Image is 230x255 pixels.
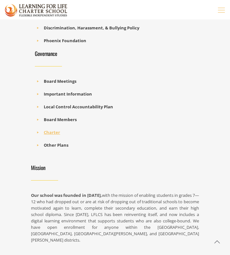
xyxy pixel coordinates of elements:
[44,91,92,97] a: Important Information
[31,192,102,198] strong: Our school was founded in [DATE],
[44,117,77,122] a: Board Members
[44,78,76,84] a: Board Meetings
[5,2,67,18] a: Learning for Life Charter School
[44,142,68,148] a: Other Plans
[5,2,67,18] img: About
[31,192,199,243] div: with the mission of enabling students in grades 7—12 who had dropped out or are at risk of droppi...
[44,38,86,43] a: Phoenix Foundation
[210,235,224,249] a: Back to top icon
[44,104,113,110] a: Local Control Accountability Plan
[44,129,60,135] a: Charter
[216,4,227,15] a: mobile menu
[31,164,199,171] h4: Mission
[44,25,139,31] a: Discrimination, Harassment, & Bullying Policy
[35,50,195,57] h4: Governance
